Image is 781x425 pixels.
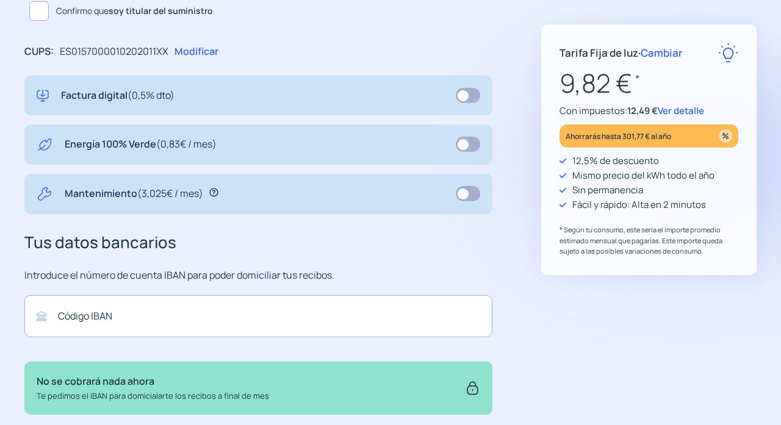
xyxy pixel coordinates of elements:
p: 12,5% de descuento [572,154,659,168]
h3: Tus datos bancarios [24,230,492,255]
img: digital-invoice.svg [37,88,49,104]
span: Ver detalle [658,104,704,117]
p: Te pedimos el IBAN para domicialarte los recibos a final de mes [37,390,269,402]
p: Factura digital [61,88,175,104]
b: soy titular del suministro [109,5,213,16]
span: (0,5% dto) [128,88,175,102]
img: secure.svg [465,374,480,402]
p: Con impuestos: [560,104,738,118]
p: Modificar [175,44,218,60]
span: 12,49 € [627,104,658,117]
img: energy-green.svg [37,137,52,152]
img: percentage_icon.svg [719,129,732,143]
span: Confirmo que [56,4,213,18]
p: Sin permanencia [572,183,643,198]
p: Mismo precio del kWh todo el año [572,168,714,183]
span: Cambiar [641,46,683,60]
p: Energía 100% Verde [65,137,217,152]
span: (0,83€ / mes) [156,137,217,151]
p: Ahorrarás hasta 301,77 € al año [566,129,671,143]
img: rate-E.svg [718,43,738,63]
p: * Según tu consumo, este sería el importe promedio estimado mensual que pagarías. Este importe qu... [560,224,738,257]
span: (3,025€ / mes) [137,187,203,200]
p: 9,82 € [560,63,738,104]
p: Fácil y rápido: Alta en 2 minutos [572,198,706,212]
p: Introduce el número de cuenta IBAN para poder domiciliar tus recibos. [24,268,492,284]
img: tool.svg [37,186,52,202]
p: Tarifa Fija de luz · [560,45,683,61]
p: ES0157000010202011XX [60,44,168,60]
p: CUPS: [24,44,54,60]
p: Mantenimiento [65,186,203,202]
p: No se cobrará nada ahora [37,374,269,390]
